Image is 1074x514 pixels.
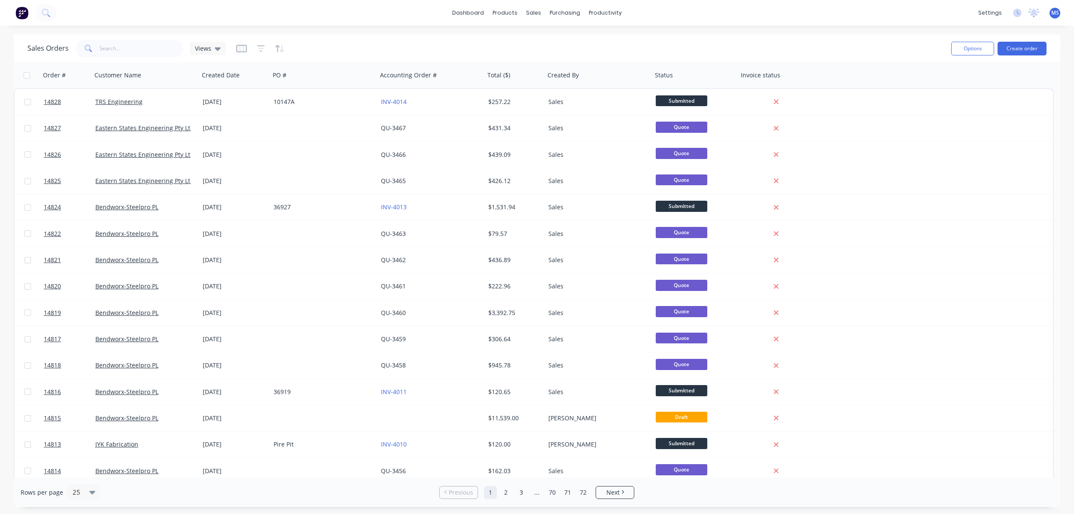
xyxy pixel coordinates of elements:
div: [DATE] [203,229,267,238]
a: TRS Engineering [95,98,143,106]
div: $436.89 [488,256,539,264]
a: Bendworx-Steelpro PL [95,335,158,343]
div: [DATE] [203,124,267,132]
a: QU-3461 [381,282,406,290]
div: [PERSON_NAME] [548,414,644,422]
div: Sales [548,203,644,211]
span: Quote [656,280,707,291]
a: 14828 [44,89,95,115]
div: Sales [548,467,644,475]
a: INV-4014 [381,98,407,106]
a: QU-3456 [381,467,406,475]
div: Pire Pit [274,440,369,449]
div: $120.65 [488,388,539,396]
a: 14813 [44,431,95,457]
div: 36919 [274,388,369,396]
div: [DATE] [203,177,267,185]
div: Order # [43,71,66,80]
span: Quote [656,227,707,238]
span: 14821 [44,256,61,264]
span: 14819 [44,309,61,317]
a: 14816 [44,379,95,405]
div: $79.57 [488,229,539,238]
span: 14813 [44,440,61,449]
span: Previous [449,488,473,497]
span: Quote [656,122,707,132]
span: 14814 [44,467,61,475]
a: 14825 [44,168,95,194]
div: $162.03 [488,467,539,475]
img: Factory [15,6,28,19]
a: Page 1 is your current page [484,486,497,499]
a: Page 3 [515,486,528,499]
a: 14819 [44,300,95,326]
span: 14826 [44,150,61,159]
div: Created Date [202,71,240,80]
div: [DATE] [203,282,267,291]
a: 14817 [44,326,95,352]
div: [DATE] [203,440,267,449]
div: purchasing [545,6,584,19]
div: [DATE] [203,98,267,106]
span: Rows per page [21,488,63,497]
a: Bendworx-Steelpro PL [95,388,158,396]
a: Previous page [440,488,478,497]
span: Views [195,44,211,53]
div: Sales [548,256,644,264]
div: productivity [584,6,626,19]
span: 14818 [44,361,61,370]
a: Page 71 [561,486,574,499]
a: 14824 [44,194,95,220]
span: 14827 [44,124,61,132]
div: Sales [548,98,644,106]
a: 14818 [44,352,95,378]
div: 36927 [274,203,369,211]
span: 14824 [44,203,61,211]
a: Bendworx-Steelpro PL [95,467,158,475]
div: sales [522,6,545,19]
div: [DATE] [203,414,267,422]
a: Eastern States Engineering Pty Ltd [95,124,194,132]
div: Sales [548,335,644,343]
div: [PERSON_NAME] [548,440,644,449]
div: Sales [548,282,644,291]
a: QU-3460 [381,309,406,317]
span: Submitted [656,438,707,449]
span: 14817 [44,335,61,343]
span: MS [1051,9,1059,17]
input: Search... [100,40,183,57]
div: $222.96 [488,282,539,291]
div: Sales [548,124,644,132]
div: $439.09 [488,150,539,159]
a: Eastern States Engineering Pty Ltd [95,177,194,185]
div: $426.12 [488,177,539,185]
a: 14826 [44,142,95,168]
a: INV-4010 [381,440,407,448]
a: dashboard [448,6,488,19]
div: Created By [548,71,579,80]
div: Sales [548,177,644,185]
a: QU-3467 [381,124,406,132]
a: 14815 [44,405,95,431]
div: 10147A [274,98,369,106]
a: 14820 [44,273,95,299]
span: 14816 [44,388,61,396]
div: settings [974,6,1006,19]
span: Submitted [656,385,707,396]
div: [DATE] [203,335,267,343]
div: [DATE] [203,361,267,370]
a: Bendworx-Steelpro PL [95,229,158,238]
a: 14827 [44,115,95,141]
span: 14822 [44,229,61,238]
div: [DATE] [203,309,267,317]
div: Sales [548,361,644,370]
span: Next [606,488,620,497]
div: [DATE] [203,256,267,264]
span: Quote [656,359,707,370]
div: [DATE] [203,467,267,475]
div: $11,539.00 [488,414,539,422]
a: Page 70 [546,486,559,499]
ul: Pagination [436,486,638,499]
div: $257.22 [488,98,539,106]
a: Bendworx-Steelpro PL [95,361,158,369]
